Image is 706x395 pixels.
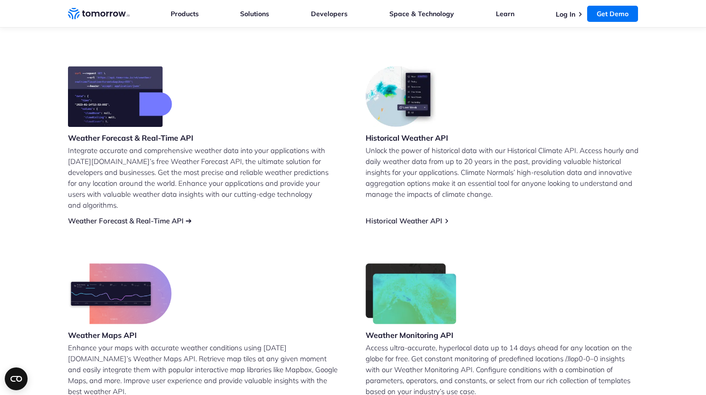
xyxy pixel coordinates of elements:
[311,10,348,18] a: Developers
[366,216,442,225] a: Historical Weather API
[68,7,130,21] a: Home link
[366,330,457,340] h3: Weather Monitoring API
[68,145,341,211] p: Integrate accurate and comprehensive weather data into your applications with [DATE][DOMAIN_NAME]...
[556,10,575,19] a: Log In
[68,133,193,143] h3: Weather Forecast & Real-Time API
[171,10,199,18] a: Products
[366,145,638,200] p: Unlock the power of historical data with our Historical Climate API. Access hourly and daily weat...
[366,133,448,143] h3: Historical Weather API
[240,10,269,18] a: Solutions
[389,10,454,18] a: Space & Technology
[587,6,638,22] a: Get Demo
[68,330,172,340] h3: Weather Maps API
[5,367,28,390] button: Open CMP widget
[68,216,184,225] a: Weather Forecast & Real-Time API
[496,10,514,18] a: Learn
